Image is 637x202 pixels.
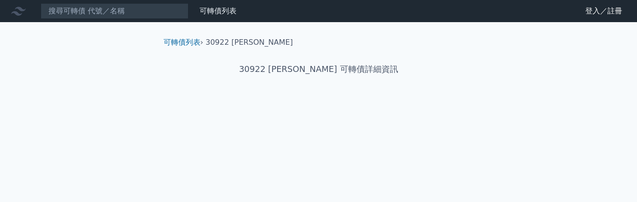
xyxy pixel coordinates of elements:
[200,6,237,15] a: 可轉債列表
[164,37,203,48] li: ›
[578,4,630,18] a: 登入／註冊
[156,63,481,76] h1: 30922 [PERSON_NAME] 可轉債詳細資訊
[41,3,188,19] input: 搜尋可轉債 代號／名稱
[164,38,200,47] a: 可轉債列表
[206,37,293,48] li: 30922 [PERSON_NAME]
